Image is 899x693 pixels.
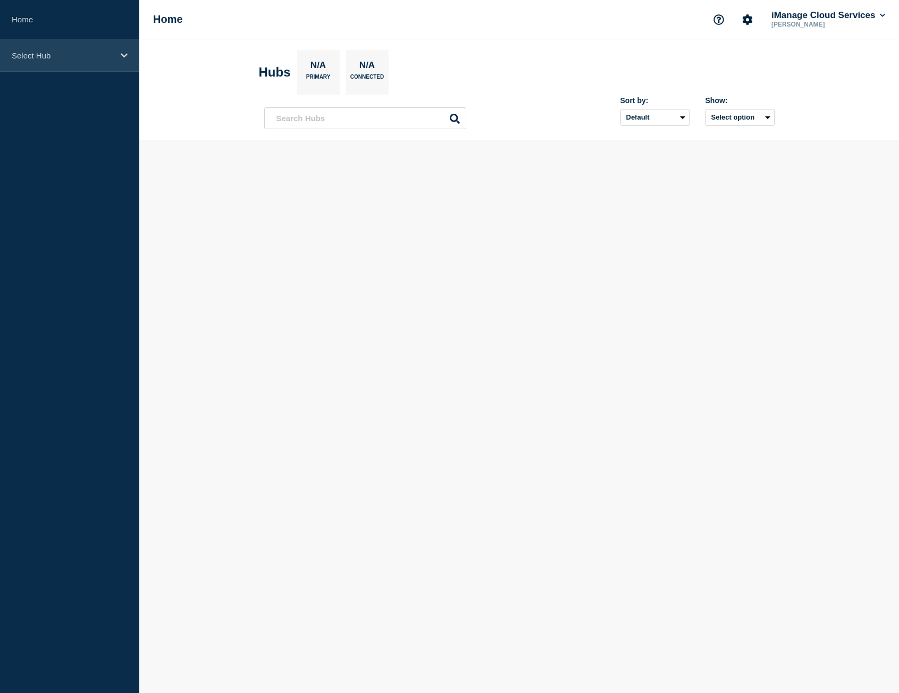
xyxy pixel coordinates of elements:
p: N/A [306,60,330,74]
div: Sort by: [620,96,690,105]
input: Search Hubs [264,107,466,129]
button: Account settings [736,9,759,31]
p: Primary [306,74,331,85]
p: Select Hub [12,51,114,60]
p: [PERSON_NAME] [769,21,880,28]
select: Sort by [620,109,690,126]
button: Support [708,9,730,31]
button: iManage Cloud Services [769,10,887,21]
h1: Home [153,13,183,26]
p: N/A [355,60,379,74]
button: Select option [705,109,775,126]
h2: Hubs [259,65,291,80]
div: Show: [705,96,775,105]
p: Connected [350,74,384,85]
